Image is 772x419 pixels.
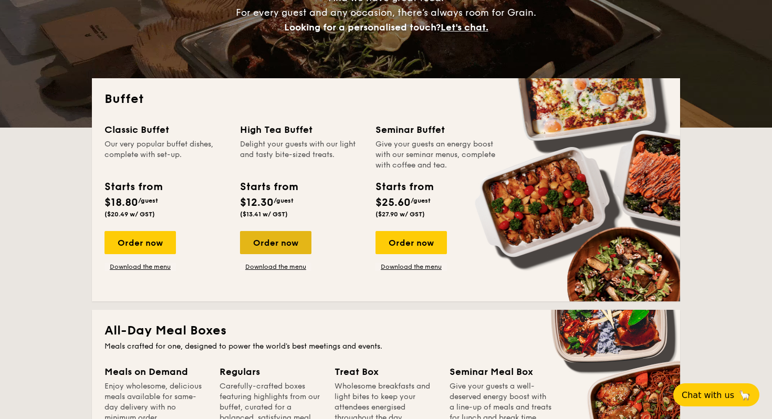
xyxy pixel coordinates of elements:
span: ($27.90 w/ GST) [375,211,425,218]
div: Order now [105,231,176,254]
span: Let's chat. [441,22,488,33]
span: ($20.49 w/ GST) [105,211,155,218]
div: Order now [375,231,447,254]
div: Give your guests an energy boost with our seminar menus, complete with coffee and tea. [375,139,498,171]
span: 🦙 [738,389,751,401]
span: /guest [138,197,158,204]
div: Our very popular buffet dishes, complete with set-up. [105,139,227,171]
span: ($13.41 w/ GST) [240,211,288,218]
div: Meals crafted for one, designed to power the world's best meetings and events. [105,341,667,352]
div: Meals on Demand [105,364,207,379]
a: Download the menu [240,263,311,271]
span: $12.30 [240,196,274,209]
div: Classic Buffet [105,122,227,137]
a: Download the menu [105,263,176,271]
span: Chat with us [682,390,734,400]
a: Download the menu [375,263,447,271]
span: $25.60 [375,196,411,209]
div: Starts from [375,179,433,195]
div: Seminar Meal Box [450,364,552,379]
div: Delight your guests with our light and tasty bite-sized treats. [240,139,363,171]
span: /guest [274,197,294,204]
span: Looking for a personalised touch? [284,22,441,33]
span: $18.80 [105,196,138,209]
div: Order now [240,231,311,254]
div: Regulars [220,364,322,379]
div: High Tea Buffet [240,122,363,137]
span: /guest [411,197,431,204]
h2: Buffet [105,91,667,108]
div: Treat Box [335,364,437,379]
button: Chat with us🦙 [673,383,759,406]
h2: All-Day Meal Boxes [105,322,667,339]
div: Starts from [240,179,297,195]
div: Starts from [105,179,162,195]
div: Seminar Buffet [375,122,498,137]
